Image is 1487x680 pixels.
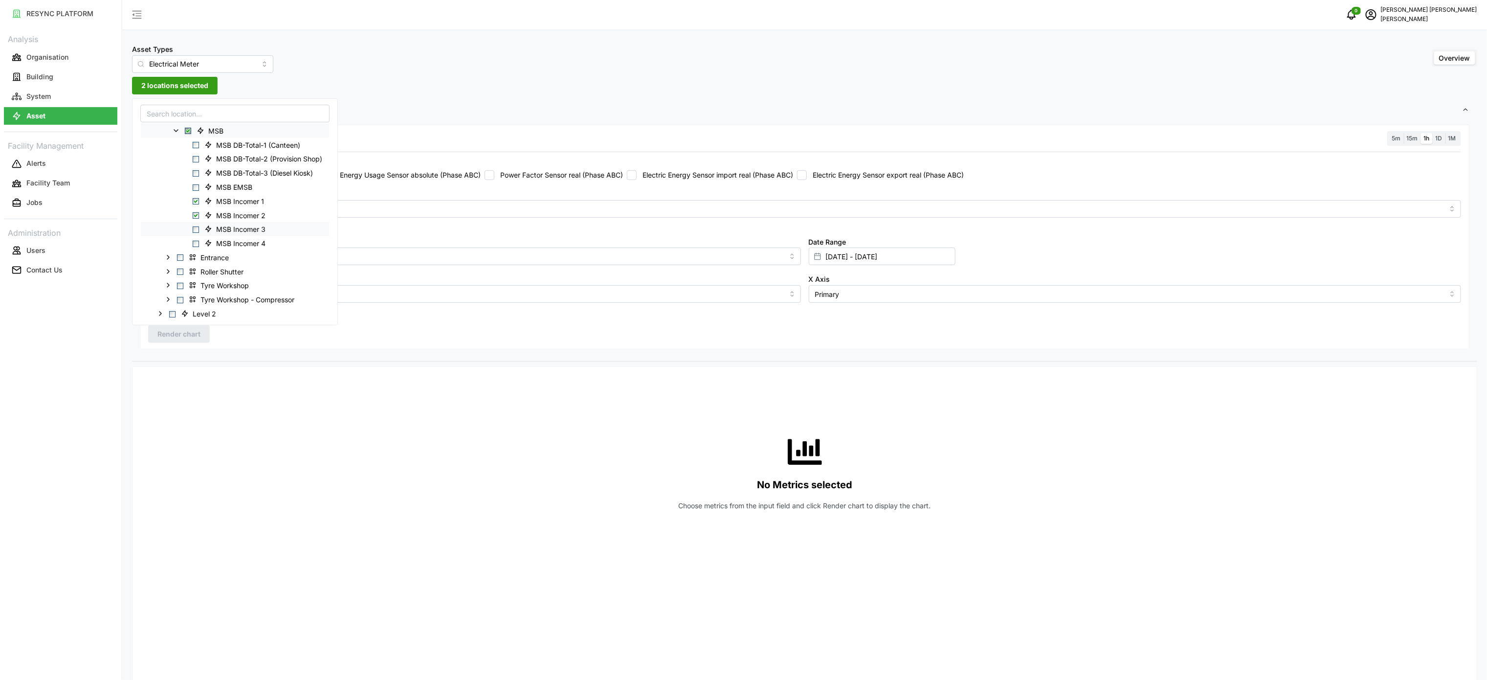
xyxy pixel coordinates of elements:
[193,309,216,319] span: Level 2
[132,98,338,325] div: 2 locations selected
[4,68,117,86] button: Building
[4,4,117,23] a: RESYNC PLATFORM
[26,178,70,188] p: Facility Team
[637,170,793,180] label: Electric Energy Sensor import real (Phase ABC)
[216,182,252,192] span: MSB EMSB
[177,297,183,303] span: Select Tyre Workshop - Compressor
[679,501,931,511] p: Choose metrics from the input field and click Render chart to display the chart.
[1381,5,1477,15] p: [PERSON_NAME] [PERSON_NAME]
[216,225,266,234] span: MSB Incomer 3
[216,239,266,249] span: MSB Incomer 4
[807,170,964,180] label: Electric Energy Sensor export real (Phase ABC)
[185,266,250,277] span: Roller Shutter
[200,195,271,207] span: MSB Incomer 1
[193,227,199,233] span: Select MSB Incomer 3
[1407,135,1418,142] span: 15m
[216,168,313,178] span: MSB DB-Total-3 (Diesel Kiosk)
[4,174,117,193] a: Facility Team
[157,326,200,342] span: Render chart
[148,220,1461,228] p: *You can only select a maximum of 5 metrics
[200,267,244,277] span: Roller Shutter
[4,260,117,280] a: Contact Us
[193,142,199,148] span: Select MSB DB-Total-1 (Canteen)
[216,140,300,150] span: MSB DB-Total-1 (Canteen)
[169,311,176,317] span: Select Level 2
[1355,7,1358,14] span: 0
[193,156,199,162] span: Select MSB DB-Total-2 (Provision Shop)
[4,194,117,212] button: Jobs
[200,181,259,193] span: MSB EMSB
[4,154,117,174] a: Alerts
[185,128,191,134] span: Select MSB
[4,107,117,125] button: Asset
[1448,135,1456,142] span: 1M
[177,254,183,261] span: Select Entrance
[494,170,623,180] label: Power Factor Sensor real (Phase ABC)
[1381,15,1477,24] p: [PERSON_NAME]
[200,253,229,263] span: Entrance
[1361,5,1381,24] button: schedule
[177,308,223,319] span: Level 2
[809,285,1462,303] input: Select X axis
[200,281,249,291] span: Tyre Workshop
[193,184,199,190] span: Select MSB EMSB
[200,139,307,151] span: MSB DB-Total-1 (Canteen)
[200,295,294,305] span: Tyre Workshop - Compressor
[177,269,183,275] span: Select Roller Shutter
[132,98,1477,122] button: Settings
[4,88,117,105] button: System
[26,111,45,121] p: Asset
[185,251,236,263] span: Entrance
[4,225,117,239] p: Administration
[809,274,830,285] label: X Axis
[140,105,330,122] input: Search location...
[216,210,266,220] span: MSB Incomer 2
[165,203,1444,214] input: Select metric
[200,223,272,235] span: MSB Incomer 3
[216,197,264,206] span: MSB Incomer 1
[185,279,256,291] span: Tyre Workshop
[140,98,1462,122] span: Settings
[303,170,481,180] label: Electrical Energy Usage Sensor absolute (Phase ABC)
[177,283,183,289] span: Select Tyre Workshop
[132,77,218,94] button: 2 locations selected
[4,241,117,260] a: Users
[26,246,45,255] p: Users
[193,198,199,204] span: Select MSB Incomer 1
[26,9,93,19] p: RESYNC PLATFORM
[26,265,63,275] p: Contact Us
[4,47,117,67] a: Organisation
[200,237,272,249] span: MSB Incomer 4
[193,212,199,219] span: Select MSB Incomer 2
[757,477,852,493] p: No Metrics selected
[193,125,230,136] span: MSB
[1424,135,1430,142] span: 1h
[193,241,199,247] span: Select MSB Incomer 4
[200,153,329,164] span: MSB DB-Total-2 (Provision Shop)
[4,67,117,87] a: Building
[26,52,68,62] p: Organisation
[809,237,846,248] label: Date Range
[1342,5,1361,24] button: notifications
[148,248,801,265] input: Select chart type
[4,175,117,192] button: Facility Team
[26,159,46,168] p: Alerts
[4,48,117,66] button: Organisation
[208,126,223,136] span: MSB
[4,242,117,259] button: Users
[193,170,199,177] span: Select MSB DB-Total-3 (Diesel Kiosk)
[4,87,117,106] a: System
[809,248,955,265] input: Select date range
[200,167,320,179] span: MSB DB-Total-3 (Diesel Kiosk)
[26,72,53,82] p: Building
[4,261,117,279] button: Contact Us
[26,91,51,101] p: System
[132,122,1477,362] div: Settings
[1439,54,1470,62] span: Overview
[4,5,117,23] button: RESYNC PLATFORM
[26,198,43,207] p: Jobs
[4,155,117,173] button: Alerts
[185,294,301,305] span: Tyre Workshop - Compressor
[216,154,322,164] span: MSB DB-Total-2 (Provision Shop)
[148,285,801,303] input: Select Y axis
